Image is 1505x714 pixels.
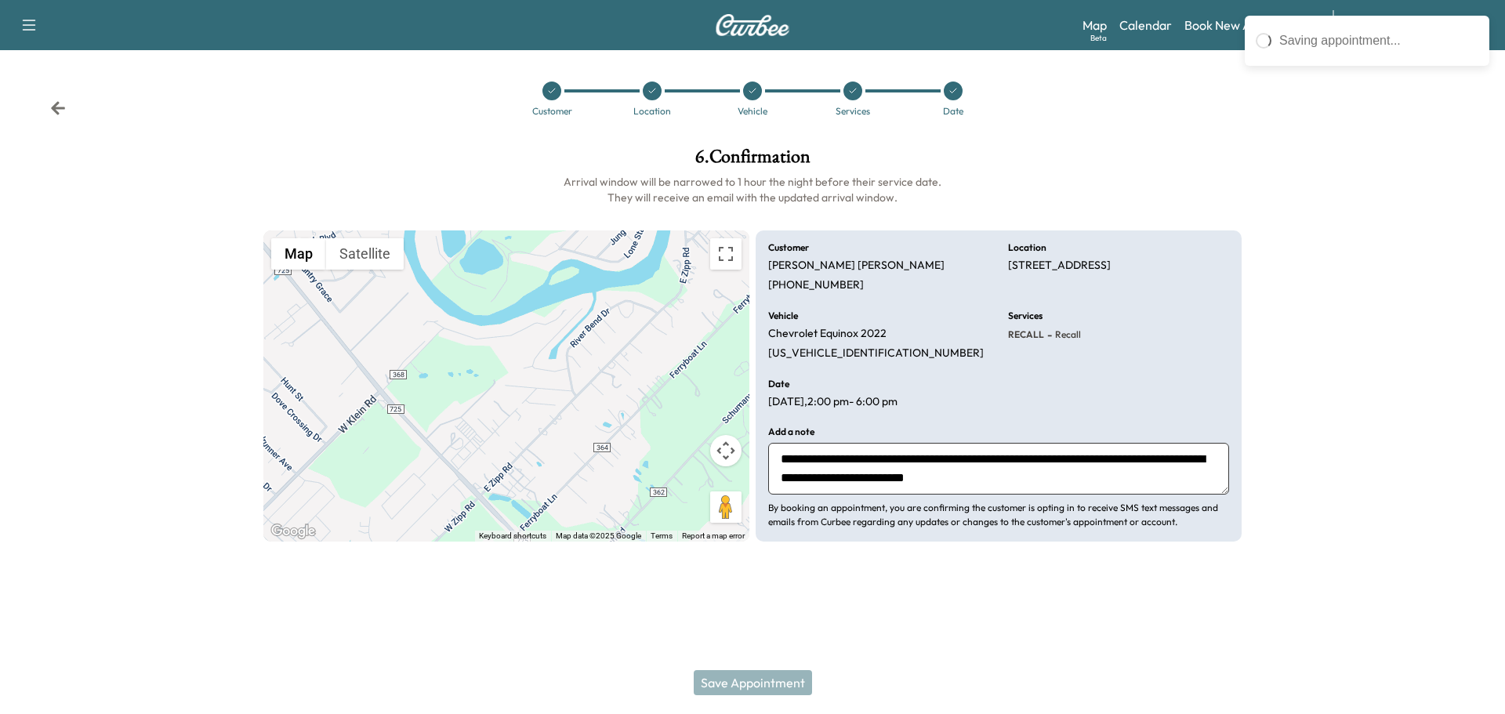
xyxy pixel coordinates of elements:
h6: Date [768,379,789,389]
h6: Location [1008,243,1046,252]
span: - [1044,327,1052,343]
button: Keyboard shortcuts [479,531,546,542]
a: Terms (opens in new tab) [651,531,673,540]
p: [PHONE_NUMBER] [768,278,864,292]
button: Toggle fullscreen view [710,238,742,270]
span: Map data ©2025 Google [556,531,641,540]
img: Google [267,521,319,542]
a: MapBeta [1083,16,1107,34]
h6: Vehicle [768,311,798,321]
button: Map camera controls [710,435,742,466]
p: [PERSON_NAME] [PERSON_NAME] [768,259,945,273]
span: Recall [1052,328,1081,341]
button: Show street map [271,238,326,270]
a: Calendar [1119,16,1172,34]
a: Book New Appointment [1184,16,1317,34]
div: Saving appointment... [1279,31,1478,50]
h6: Add a note [768,427,814,437]
img: Curbee Logo [715,14,790,36]
div: Vehicle [738,107,767,116]
h1: 6 . Confirmation [263,147,1242,174]
h6: Arrival window will be narrowed to 1 hour the night before their service date. They will receive ... [263,174,1242,205]
button: Show satellite imagery [326,238,404,270]
div: Customer [532,107,572,116]
a: Report a map error [682,531,745,540]
h6: Services [1008,311,1043,321]
div: Date [943,107,963,116]
p: [STREET_ADDRESS] [1008,259,1111,273]
p: Chevrolet Equinox 2022 [768,327,887,341]
p: [US_VEHICLE_IDENTIFICATION_NUMBER] [768,346,984,361]
span: RECALL [1008,328,1044,341]
p: By booking an appointment, you are confirming the customer is opting in to receive SMS text messa... [768,501,1229,529]
a: Open this area in Google Maps (opens a new window) [267,521,319,542]
p: [DATE] , 2:00 pm - 6:00 pm [768,395,898,409]
div: Back [50,100,66,116]
div: Location [633,107,671,116]
button: Drag Pegman onto the map to open Street View [710,491,742,523]
h6: Customer [768,243,809,252]
div: Services [836,107,870,116]
div: Beta [1090,32,1107,44]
